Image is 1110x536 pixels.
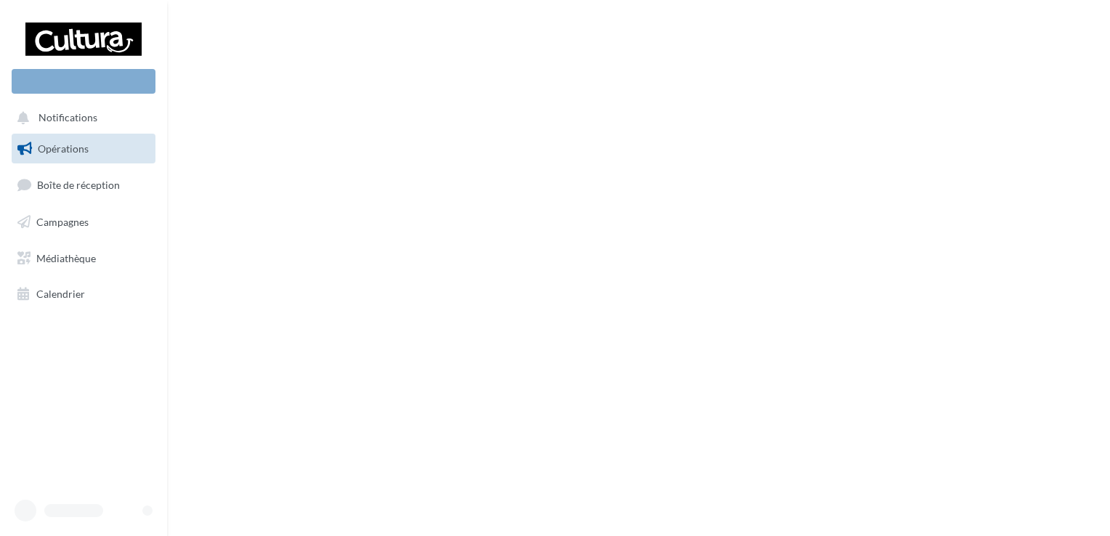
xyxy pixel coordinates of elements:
a: Opérations [9,134,158,164]
span: Médiathèque [36,251,96,264]
span: Calendrier [36,288,85,300]
div: Nouvelle campagne [12,69,155,94]
span: Opérations [38,142,89,155]
span: Boîte de réception [37,179,120,191]
a: Calendrier [9,279,158,309]
a: Boîte de réception [9,169,158,200]
a: Campagnes [9,207,158,237]
span: Campagnes [36,216,89,228]
span: Notifications [39,112,97,124]
a: Médiathèque [9,243,158,274]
